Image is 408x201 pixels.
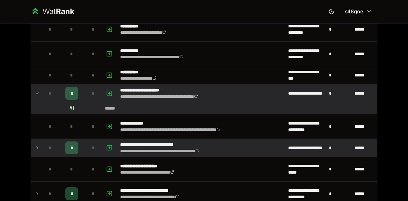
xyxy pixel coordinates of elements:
button: s48goel [340,6,377,17]
div: # 1 [69,105,74,111]
a: WatRank [31,6,74,17]
span: Rank [56,7,74,16]
span: s48goel [345,8,365,15]
div: Wat [42,6,74,17]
